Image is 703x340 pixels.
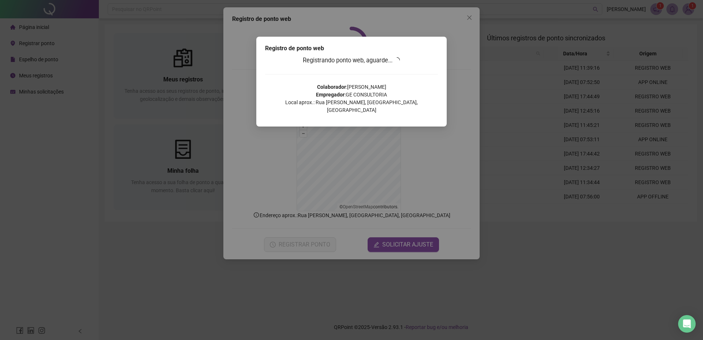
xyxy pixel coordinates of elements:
[394,57,400,63] span: loading
[265,44,438,53] div: Registro de ponto web
[265,56,438,65] h3: Registrando ponto web, aguarde...
[316,92,345,98] strong: Empregador
[265,83,438,114] p: : [PERSON_NAME] : GE CONSULTORIA Local aprox.: Rua [PERSON_NAME], [GEOGRAPHIC_DATA], [GEOGRAPHIC_...
[317,84,346,90] strong: Colaborador
[678,315,696,333] div: Open Intercom Messenger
